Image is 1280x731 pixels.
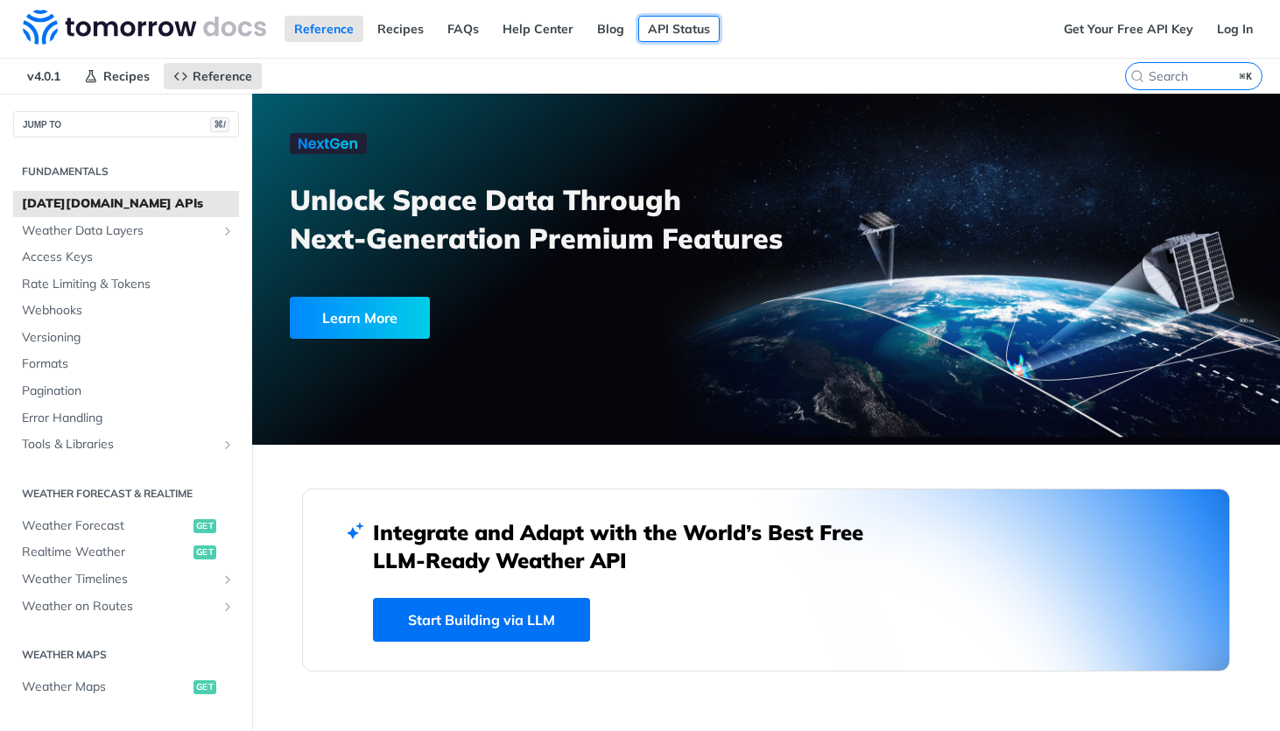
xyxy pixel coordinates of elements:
svg: Search [1130,69,1144,83]
img: NextGen [290,133,367,154]
span: Tools & Libraries [22,436,216,453]
span: v4.0.1 [18,63,70,89]
a: API Status [638,16,720,42]
a: Log In [1207,16,1262,42]
span: Formats [22,355,235,373]
h2: Weather Maps [13,647,239,663]
button: Show subpages for Weather Data Layers [221,224,235,238]
a: Reference [285,16,363,42]
h3: Unlock Space Data Through Next-Generation Premium Features [290,180,785,257]
a: Weather Data LayersShow subpages for Weather Data Layers [13,218,239,244]
button: Show subpages for Weather on Routes [221,600,235,614]
span: get [193,680,216,694]
a: Blog [587,16,634,42]
a: Get Your Free API Key [1054,16,1203,42]
a: Weather Forecastget [13,513,239,539]
a: Learn More [290,297,686,339]
span: Weather Forecast [22,517,189,535]
button: JUMP TO⌘/ [13,111,239,137]
a: Weather Mapsget [13,674,239,700]
button: Show subpages for Weather Timelines [221,573,235,587]
span: Weather on Routes [22,598,216,615]
a: Webhooks [13,298,239,324]
a: Reference [164,63,262,89]
span: [DATE][DOMAIN_NAME] APIs [22,195,235,213]
span: Pagination [22,383,235,400]
a: Error Handling [13,405,239,432]
span: Recipes [103,68,150,84]
a: Versioning [13,325,239,351]
a: Tools & LibrariesShow subpages for Tools & Libraries [13,432,239,458]
span: Weather Timelines [22,571,216,588]
span: Webhooks [22,302,235,320]
a: Recipes [368,16,433,42]
span: Versioning [22,329,235,347]
a: Pagination [13,378,239,404]
img: Tomorrow.io Weather API Docs [23,10,266,45]
h2: Integrate and Adapt with the World’s Best Free LLM-Ready Weather API [373,518,890,574]
span: Access Keys [22,249,235,266]
span: Realtime Weather [22,544,189,561]
kbd: ⌘K [1235,67,1257,85]
a: Start Building via LLM [373,598,590,642]
button: Show subpages for Tools & Libraries [221,438,235,452]
a: [DATE][DOMAIN_NAME] APIs [13,191,239,217]
a: FAQs [438,16,489,42]
span: Error Handling [22,410,235,427]
span: Weather Data Layers [22,222,216,240]
a: Rate Limiting & Tokens [13,271,239,298]
span: Rate Limiting & Tokens [22,276,235,293]
a: Weather TimelinesShow subpages for Weather Timelines [13,566,239,593]
span: Reference [193,68,252,84]
span: get [193,519,216,533]
span: get [193,545,216,559]
a: Access Keys [13,244,239,271]
a: Formats [13,351,239,377]
a: Recipes [74,63,159,89]
a: Weather on RoutesShow subpages for Weather on Routes [13,594,239,620]
span: Weather Maps [22,678,189,696]
span: ⌘/ [210,117,229,132]
h2: Fundamentals [13,164,239,179]
a: Help Center [493,16,583,42]
div: Learn More [290,297,430,339]
h2: Weather Forecast & realtime [13,486,239,502]
a: Realtime Weatherget [13,539,239,566]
